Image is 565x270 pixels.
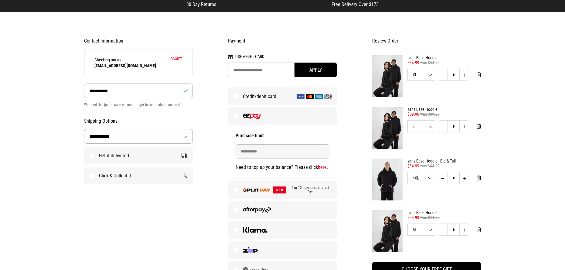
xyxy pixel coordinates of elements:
[297,94,305,99] img: Visa
[84,84,193,98] input: Phone
[84,38,193,44] h2: Contact Information
[408,227,435,232] span: M
[294,63,337,77] button: Apply
[5,2,23,21] button: Open LiveChat chat widget
[407,55,481,60] a: sans Ease Hoodie
[459,172,469,184] button: Increase quantity
[420,112,440,117] span: was $89.98
[407,163,419,168] span: $34.99
[228,88,336,105] label: Credit/debit card
[472,172,486,184] button: Remove from cart
[228,54,337,63] h2: Use a Gift Card
[472,224,486,236] button: Remove from cart
[243,227,267,233] img: Klarna
[420,163,440,168] span: was $44.99
[169,57,182,61] button: Logout?
[448,120,460,132] input: Quantity
[84,118,193,124] h2: Shipping Options
[372,38,481,49] h2: Review Order
[324,94,332,99] img: Q Card
[318,164,327,170] a: here
[243,247,258,253] img: Zip
[372,107,403,149] img: sans Ease Hoodie
[459,120,469,132] button: Increase quantity
[420,60,440,65] span: was $44.99
[243,207,271,213] img: Afterpay
[236,133,264,138] strong: Purchase limit
[315,94,323,99] img: American Express
[420,215,440,220] span: was $44.99
[438,172,448,184] button: Decrease quantity
[94,57,156,68] span: Checking out as
[273,186,286,193] span: NEW
[84,167,192,184] label: Click & Collect it
[459,224,469,236] button: Increase quantity
[94,63,156,68] strong: [EMAIL_ADDRESS][DOMAIN_NAME]
[243,114,261,119] img: EZPAY
[228,38,337,49] h2: Payment
[243,188,270,192] img: SPLITPAY
[472,69,486,81] button: Remove from cart
[84,101,193,108] p: We need this just in case we need to get in touch about your order.
[306,94,314,99] img: Mastercard
[448,69,460,81] input: Quantity
[438,69,448,81] button: Decrease quantity
[372,55,403,97] img: sans Ease Hoodie
[84,147,192,164] label: Get it delivered
[407,107,481,112] a: sans Ease Hoodie
[438,120,448,132] button: Decrease quantity
[408,73,435,77] span: XL
[286,186,332,194] span: 6 or 12 payments interest free
[228,1,319,7] iframe: Customer reviews powered by Trustpilot
[407,159,481,163] a: sans Ease Hoodie - Big & Tall
[438,224,448,236] button: Decrease quantity
[407,112,419,117] span: $69.98
[372,159,403,200] img: sans Ease Hoodie - Big & Tall
[186,2,216,7] span: 30 Day Returns
[407,60,419,65] span: $34.99
[84,129,192,143] select: Country
[407,210,481,215] a: sans Ease Hoodie
[448,172,460,184] input: Quantity
[236,144,329,159] input: Purchase limit
[472,120,486,132] button: Remove from cart
[407,215,419,220] span: $34.99
[408,124,435,128] span: L
[408,176,435,180] span: 4XL
[236,164,329,171] p: Need to top up your balance? Please click .
[448,224,460,236] input: Quantity
[332,2,379,7] span: Free Delivery Over $175
[459,69,469,81] button: Increase quantity
[372,210,403,252] img: sans Ease Hoodie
